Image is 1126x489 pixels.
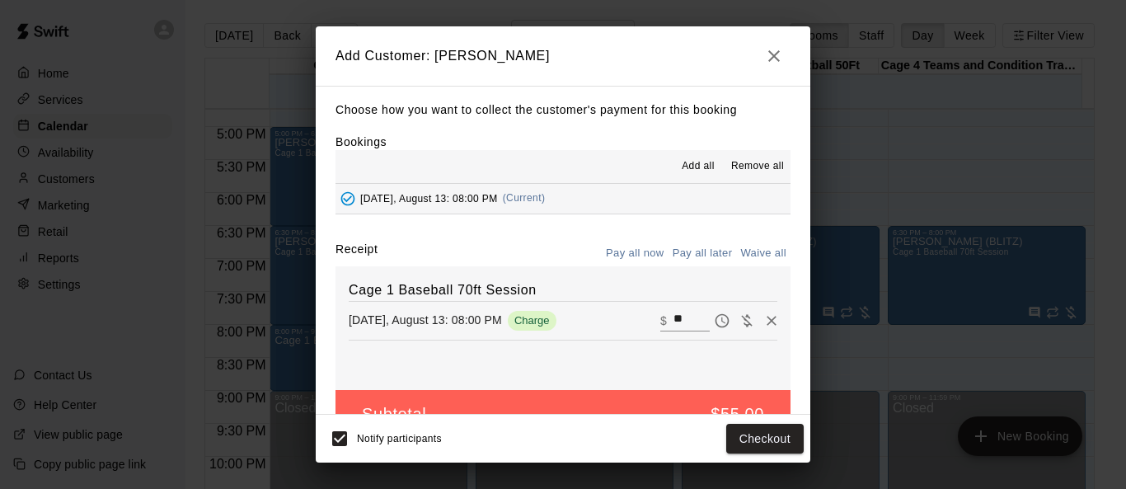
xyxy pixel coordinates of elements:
span: Pay later [710,313,734,327]
h5: $55.00 [711,403,764,426]
button: Pay all later [669,241,737,266]
h5: Subtotal [362,403,426,426]
span: (Current) [503,192,546,204]
span: [DATE], August 13: 08:00 PM [360,192,498,204]
button: Remove [759,308,784,333]
button: Pay all now [602,241,669,266]
button: Added - Collect Payment [335,186,360,211]
button: Added - Collect Payment[DATE], August 13: 08:00 PM(Current) [335,184,791,214]
button: Waive all [736,241,791,266]
p: [DATE], August 13: 08:00 PM [349,312,502,328]
button: Checkout [726,424,804,454]
h2: Add Customer: [PERSON_NAME] [316,26,810,86]
h6: Cage 1 Baseball 70ft Session [349,280,777,301]
span: Waive payment [734,313,759,327]
button: Add all [672,153,725,180]
span: Notify participants [357,433,442,444]
p: Choose how you want to collect the customer's payment for this booking [335,100,791,120]
p: $ [660,313,667,329]
button: Remove all [725,153,791,180]
label: Receipt [335,241,378,266]
label: Bookings [335,135,387,148]
span: Add all [682,158,715,175]
span: Charge [508,314,556,327]
span: Remove all [731,158,784,175]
